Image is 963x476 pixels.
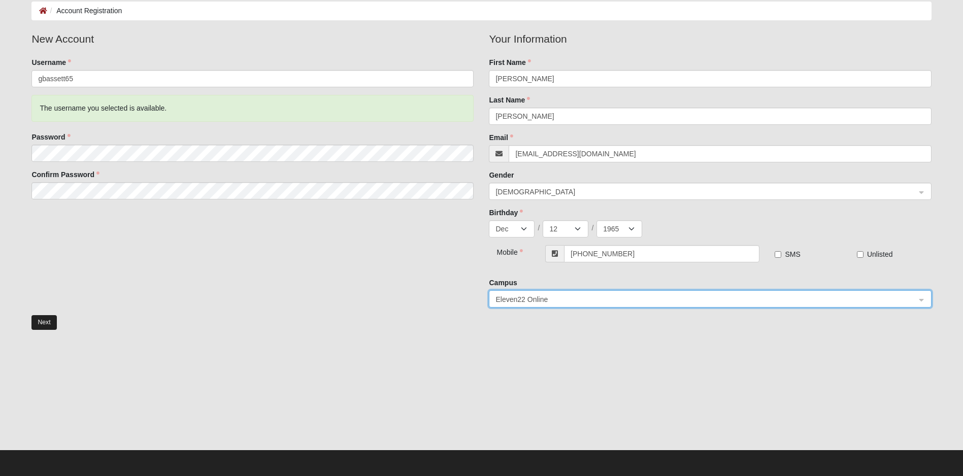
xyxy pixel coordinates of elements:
span: / [591,223,593,233]
button: Next [31,315,56,330]
li: Account Registration [47,6,122,16]
input: SMS [775,251,781,258]
span: Male [495,186,915,197]
label: Gender [489,170,514,180]
label: Birthday [489,208,523,218]
label: Confirm Password [31,169,99,180]
span: Unlisted [867,250,893,258]
legend: New Account [31,31,474,47]
label: Email [489,132,513,143]
div: Mobile [489,245,526,257]
div: The username you selected is available. [31,95,474,122]
label: Username [31,57,71,67]
span: / [538,223,540,233]
label: Campus [489,278,517,288]
label: Password [31,132,70,142]
legend: Your Information [489,31,931,47]
span: SMS [785,250,800,258]
label: Last Name [489,95,530,105]
span: Eleven22 Online [495,294,906,305]
input: Unlisted [857,251,864,258]
label: First Name [489,57,530,67]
